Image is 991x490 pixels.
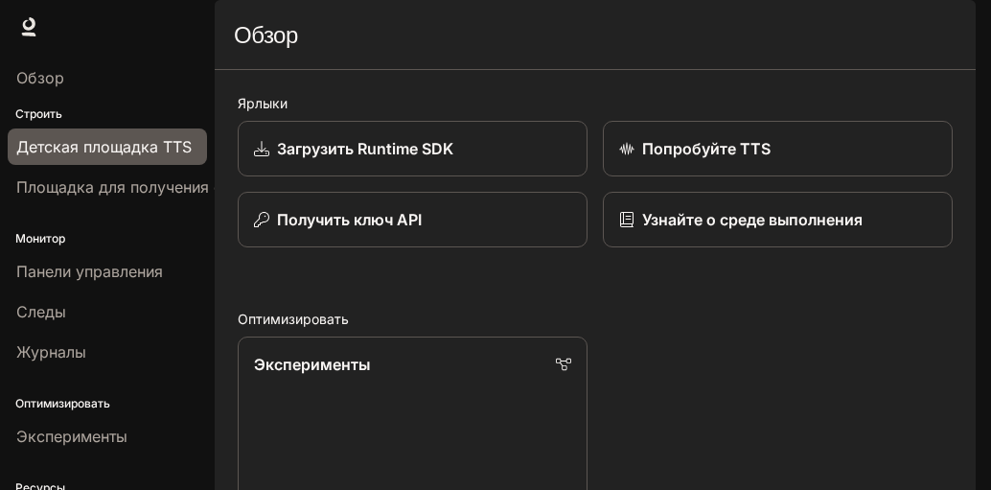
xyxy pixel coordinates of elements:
[238,311,349,327] font: Оптимизировать
[234,20,298,49] font: Обзор
[254,355,370,374] font: Эксперименты
[238,95,288,111] font: Ярлыки
[603,192,953,247] a: Узнайте о среде выполнения
[238,192,588,247] button: Получить ключ API
[277,210,422,229] font: Получить ключ API
[642,210,863,229] font: Узнайте о среде выполнения
[642,139,771,158] font: Попробуйте TTS
[277,139,453,158] font: Загрузить Runtime SDK
[603,121,953,176] a: Попробуйте TTS
[238,121,588,176] a: Загрузить Runtime SDK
